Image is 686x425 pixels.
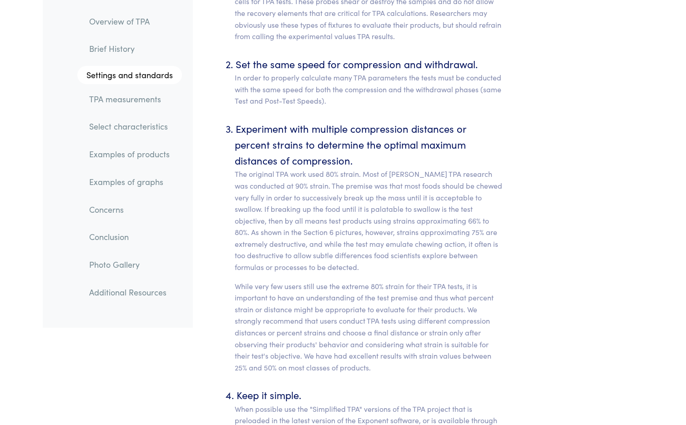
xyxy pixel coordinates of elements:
a: Conclusion [82,227,182,248]
a: Additional Resources [82,282,182,303]
p: While very few users still use the extreme 80% strain for their TPA tests, it is important to hav... [235,280,504,374]
a: Examples of products [82,144,182,165]
a: Photo Gallery [82,254,182,275]
a: Settings and standards [77,66,182,84]
a: Select characteristics [82,116,182,137]
p: The original TPA work used 80% strain. Most of [PERSON_NAME] TPA research was conducted at 90% st... [235,168,504,273]
a: Brief History [82,39,182,60]
a: TPA measurements [82,89,182,110]
li: Set the same speed for compression and withdrawal. [235,56,504,107]
a: Overview of TPA [82,11,182,32]
a: Concerns [82,199,182,220]
p: In order to properly calculate many TPA parameters the tests must be conducted with the same spee... [235,72,504,107]
li: Experiment with multiple compression distances or percent strains to determine the optimal maximu... [235,120,504,374]
a: Examples of graphs [82,171,182,192]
